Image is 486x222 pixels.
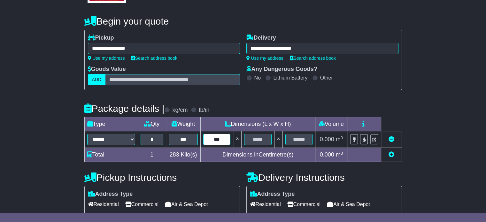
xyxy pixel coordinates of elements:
[287,199,320,209] span: Commercial
[320,136,334,142] span: 0.000
[320,151,334,158] span: 0.000
[88,34,114,42] label: Pickup
[246,172,402,183] h4: Delivery Instructions
[138,117,166,131] td: Qty
[125,199,158,209] span: Commercial
[273,75,307,81] label: Lithium Battery
[250,191,295,198] label: Address Type
[84,117,138,131] td: Type
[200,117,315,131] td: Dimensions (L x W x H)
[336,136,343,142] span: m
[84,148,138,162] td: Total
[246,66,317,73] label: Any Dangerous Goods?
[246,34,276,42] label: Delivery
[88,66,126,73] label: Goods Value
[200,148,315,162] td: Dimensions in Centimetre(s)
[341,151,343,156] sup: 3
[131,56,177,61] a: Search address book
[84,172,240,183] h4: Pickup Instructions
[315,117,347,131] td: Volume
[254,75,261,81] label: No
[172,107,188,114] label: kg/cm
[246,56,283,61] a: Use my address
[341,135,343,140] sup: 3
[138,148,166,162] td: 1
[88,74,106,85] label: AUD
[88,199,119,209] span: Residential
[169,151,179,158] span: 283
[88,191,133,198] label: Address Type
[389,136,394,142] a: Remove this item
[320,75,333,81] label: Other
[250,199,281,209] span: Residential
[165,199,208,209] span: Air & Sea Depot
[166,148,200,162] td: Kilo(s)
[327,199,370,209] span: Air & Sea Depot
[233,131,242,148] td: x
[290,56,336,61] a: Search address book
[274,131,282,148] td: x
[389,151,394,158] a: Add new item
[84,103,165,114] h4: Package details |
[84,16,402,27] h4: Begin your quote
[199,107,209,114] label: lb/in
[88,56,125,61] a: Use my address
[336,151,343,158] span: m
[166,117,200,131] td: Weight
